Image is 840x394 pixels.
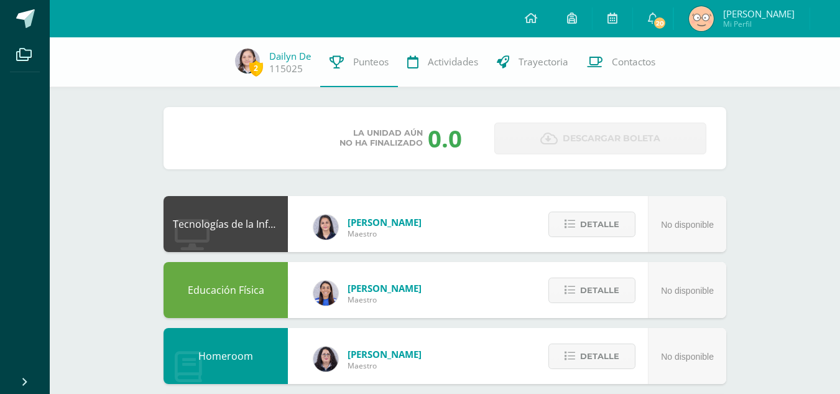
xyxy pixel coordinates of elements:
[428,122,462,154] div: 0.0
[487,37,578,87] a: Trayectoria
[348,282,422,294] span: [PERSON_NAME]
[612,55,655,68] span: Contactos
[348,216,422,228] span: [PERSON_NAME]
[348,228,422,239] span: Maestro
[339,128,423,148] span: La unidad aún no ha finalizado
[235,49,260,73] img: ce641bf427abd45649dc45861b95cc23.png
[661,220,714,230] span: No disponible
[269,50,311,62] a: Dailyn de
[348,360,422,371] span: Maestro
[313,215,338,240] img: dbcf09110664cdb6f63fe058abfafc14.png
[580,213,619,236] span: Detalle
[578,37,665,87] a: Contactos
[548,278,635,303] button: Detalle
[313,281,338,306] img: 0eea5a6ff783132be5fd5ba128356f6f.png
[689,6,714,31] img: 872f9b3fdc8c14c3bf1413f9ef08426e.png
[563,123,660,154] span: Descargar boleta
[313,347,338,372] img: f270ddb0ea09d79bf84e45c6680ec463.png
[519,55,568,68] span: Trayectoria
[428,55,478,68] span: Actividades
[353,55,389,68] span: Punteos
[548,344,635,369] button: Detalle
[723,7,795,20] span: [PERSON_NAME]
[164,328,288,384] div: Homeroom
[269,62,303,75] a: 115025
[348,294,422,305] span: Maestro
[398,37,487,87] a: Actividades
[653,16,667,30] span: 20
[164,196,288,252] div: Tecnologías de la Información y Comunicación: Computación
[348,348,422,360] span: [PERSON_NAME]
[249,60,263,76] span: 2
[320,37,398,87] a: Punteos
[548,212,635,237] button: Detalle
[164,262,288,318] div: Educación Física
[723,19,795,29] span: Mi Perfil
[661,286,714,296] span: No disponible
[580,345,619,368] span: Detalle
[580,279,619,302] span: Detalle
[661,352,714,362] span: No disponible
